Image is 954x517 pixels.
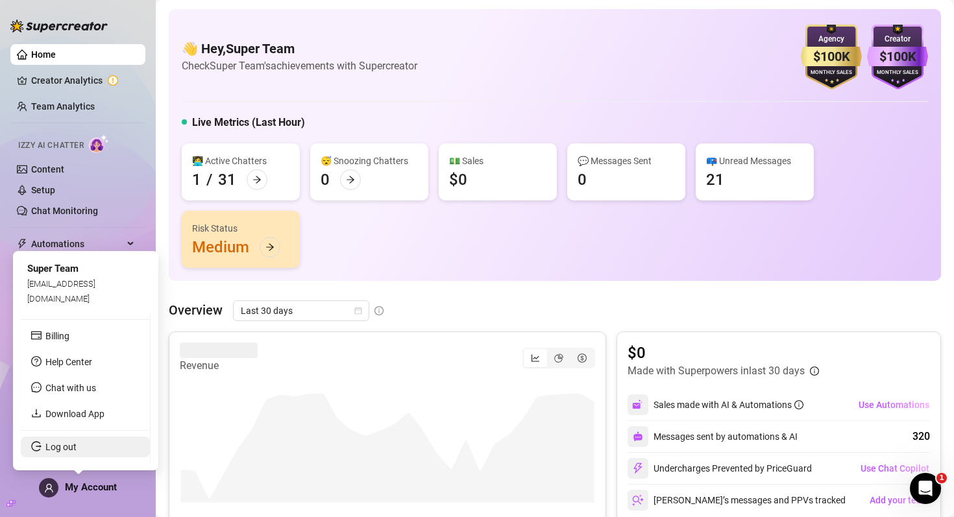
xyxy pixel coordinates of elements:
a: Billing [45,331,69,341]
span: 1 [936,473,947,483]
button: Use Automations [858,394,930,415]
span: message [31,382,42,392]
div: [PERSON_NAME]’s messages and PPVs tracked [628,490,846,511]
div: 💵 Sales [449,154,546,168]
div: $100K [801,47,862,67]
a: Log out [45,442,77,452]
div: 📪 Unread Messages [706,154,803,168]
span: arrow-right [346,175,355,184]
a: Team Analytics [31,101,95,112]
img: purple-badge-B9DA21FR.svg [867,25,928,90]
span: Chat with us [45,383,96,393]
span: Super Team [27,263,79,274]
div: 0 [578,169,587,190]
img: gold-badge-CigiZidd.svg [801,25,862,90]
div: 💬 Messages Sent [578,154,675,168]
li: Billing [21,326,150,346]
a: Setup [31,185,55,195]
span: Last 30 days [241,301,361,320]
a: Home [31,49,56,60]
div: Sales made with AI & Automations [654,398,803,412]
span: Use Chat Copilot [861,463,929,474]
span: line-chart [531,354,540,363]
div: 31 [218,169,236,190]
article: Check Super Team's achievements with Supercreator [182,58,417,74]
span: Add your team [870,495,929,505]
img: svg%3e [632,399,644,411]
li: Log out [21,437,150,457]
div: $100K [867,47,928,67]
span: [EMAIL_ADDRESS][DOMAIN_NAME] [27,279,95,303]
h5: Live Metrics (Last Hour) [192,115,305,130]
span: Automations [31,234,123,254]
div: 1 [192,169,201,190]
div: 0 [321,169,330,190]
div: Undercharges Prevented by PriceGuard [628,458,812,479]
h4: 👋 Hey, Super Team [182,40,417,58]
span: build [6,499,16,508]
div: Creator [867,33,928,45]
span: user [44,483,54,493]
span: Izzy AI Chatter [18,139,84,152]
div: Risk Status [192,221,289,235]
span: info-circle [810,367,819,376]
div: 320 [912,429,930,444]
button: Use Chat Copilot [860,458,930,479]
a: Help Center [45,357,92,367]
img: svg%3e [632,494,644,506]
a: Content [31,164,64,174]
span: thunderbolt [17,239,27,249]
div: 21 [706,169,724,190]
div: Agency [801,33,862,45]
span: pie-chart [554,354,563,363]
article: Revenue [180,358,258,374]
span: My Account [65,481,117,493]
iframe: Intercom live chat [910,473,941,504]
div: segmented control [522,348,595,368]
div: Messages sent by automations & AI [628,426,798,447]
article: Made with Superpowers in last 30 days [628,363,805,379]
span: arrow-right [265,243,275,252]
article: $0 [628,343,819,363]
a: Download App [45,409,104,419]
article: Overview [169,300,223,320]
a: Chat Monitoring [31,206,98,216]
span: dollar-circle [578,354,587,363]
button: Add your team [869,490,930,511]
div: Monthly Sales [867,69,928,77]
span: calendar [354,307,362,315]
a: Creator Analytics exclamation-circle [31,70,135,91]
span: info-circle [794,400,803,409]
img: svg%3e [632,463,644,474]
div: 😴 Snoozing Chatters [321,154,418,168]
span: arrow-right [252,175,262,184]
div: Monthly Sales [801,69,862,77]
div: $0 [449,169,467,190]
span: Use Automations [859,400,929,410]
img: svg%3e [633,431,643,442]
img: AI Chatter [89,134,109,153]
div: 👩‍💻 Active Chatters [192,154,289,168]
span: info-circle [374,306,384,315]
img: logo-BBDzfeDw.svg [10,19,108,32]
